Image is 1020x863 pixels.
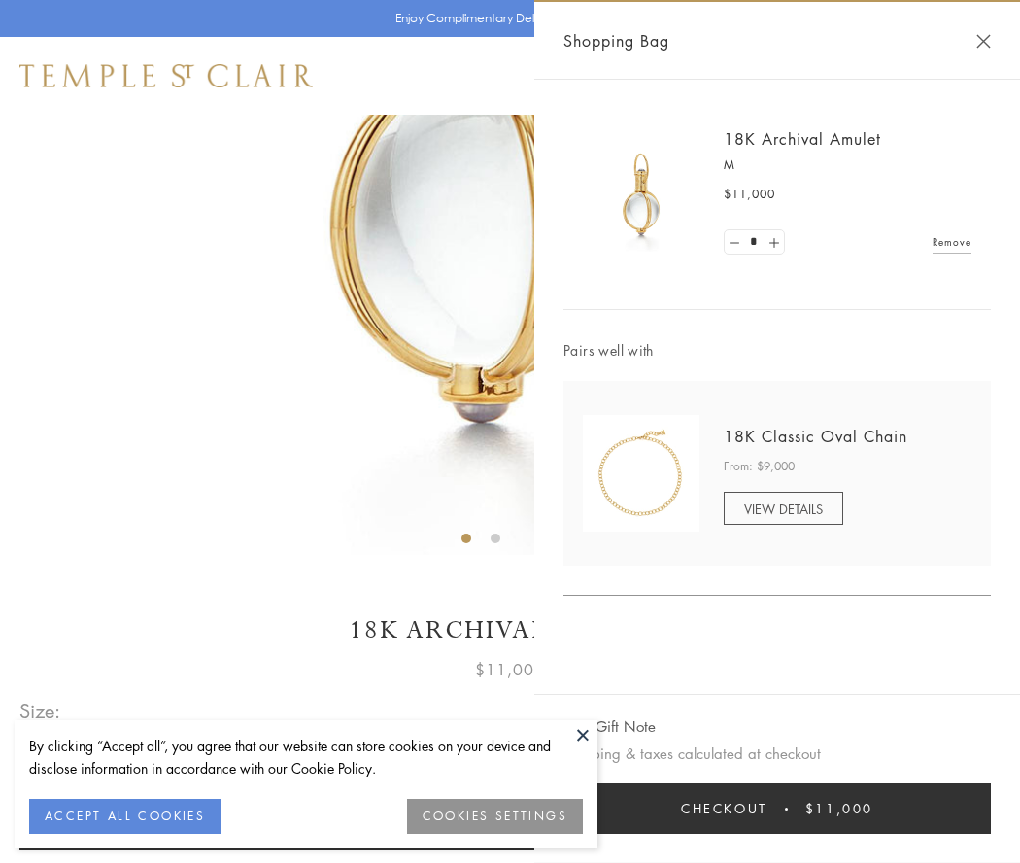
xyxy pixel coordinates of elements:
[724,155,971,175] p: M
[19,64,313,87] img: Temple St. Clair
[724,426,907,447] a: 18K Classic Oval Chain
[19,695,62,727] span: Size:
[19,613,1001,647] h1: 18K Archival Amulet
[563,783,991,834] button: Checkout $11,000
[563,714,656,739] button: Add Gift Note
[29,735,583,779] div: By clicking “Accept all”, you agree that our website can store cookies on your device and disclos...
[583,136,699,253] img: 18K Archival Amulet
[744,500,823,518] span: VIEW DETAILS
[724,185,775,204] span: $11,000
[407,799,583,834] button: COOKIES SETTINGS
[764,230,783,255] a: Set quantity to 2
[724,128,881,150] a: 18K Archival Amulet
[395,9,616,28] p: Enjoy Complimentary Delivery & Returns
[724,492,843,525] a: VIEW DETAILS
[805,798,873,819] span: $11,000
[724,457,795,476] span: From: $9,000
[563,339,991,362] span: Pairs well with
[563,742,991,766] p: Shipping & taxes calculated at checkout
[475,657,545,682] span: $11,000
[976,34,991,49] button: Close Shopping Bag
[933,231,971,253] a: Remove
[583,415,699,532] img: N88865-OV18
[681,798,767,819] span: Checkout
[29,799,221,834] button: ACCEPT ALL COOKIES
[725,230,744,255] a: Set quantity to 0
[563,28,669,53] span: Shopping Bag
